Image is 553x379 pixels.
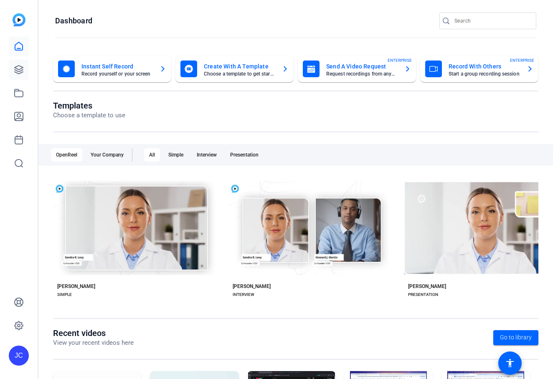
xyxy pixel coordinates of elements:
button: Record With OthersStart a group recording sessionENTERPRISE [420,56,538,82]
h1: Templates [53,101,125,111]
div: Presentation [225,148,264,162]
a: Go to library [493,330,538,345]
div: OpenReel [51,148,82,162]
span: ENTERPRISE [510,57,534,63]
div: Interview [192,148,222,162]
mat-card-subtitle: Start a group recording session [449,71,520,76]
span: Go to library [500,333,532,342]
input: Search [454,16,530,26]
button: Instant Self RecordRecord yourself or your screen [53,56,171,82]
button: Create With A TemplateChoose a template to get started [175,56,294,82]
div: PRESENTATION [408,291,438,298]
div: [PERSON_NAME] [233,283,271,290]
mat-card-subtitle: Record yourself or your screen [81,71,153,76]
div: JC [9,346,29,366]
mat-card-title: Record With Others [449,61,520,71]
p: View your recent videos here [53,338,134,348]
div: [PERSON_NAME] [408,283,446,290]
button: Send A Video RequestRequest recordings from anyone, anywhereENTERPRISE [298,56,416,82]
div: INTERVIEW [233,291,254,298]
mat-icon: accessibility [505,358,515,368]
img: blue-gradient.svg [13,13,25,26]
mat-card-subtitle: Request recordings from anyone, anywhere [326,71,398,76]
span: ENTERPRISE [388,57,412,63]
div: Simple [163,148,188,162]
mat-card-title: Create With A Template [204,61,275,71]
mat-card-title: Instant Self Record [81,61,153,71]
div: [PERSON_NAME] [57,283,95,290]
h1: Dashboard [55,16,92,26]
p: Choose a template to use [53,111,125,120]
mat-card-subtitle: Choose a template to get started [204,71,275,76]
div: SIMPLE [57,291,72,298]
div: Your Company [86,148,129,162]
mat-card-title: Send A Video Request [326,61,398,71]
div: All [144,148,160,162]
h1: Recent videos [53,328,134,338]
